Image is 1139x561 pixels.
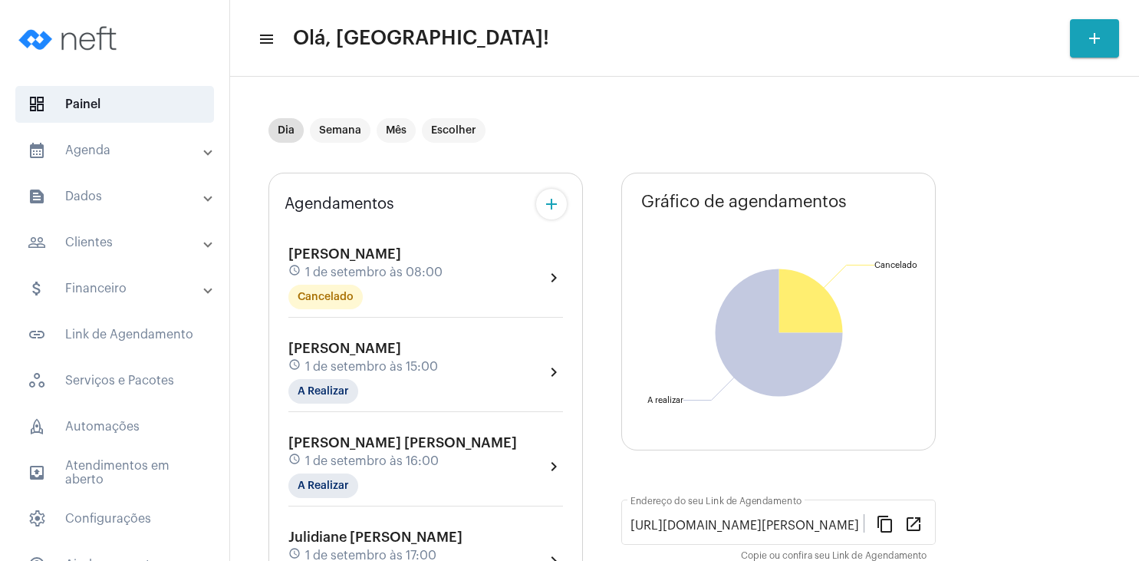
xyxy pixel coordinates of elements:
mat-icon: open_in_new [904,514,923,533]
input: Link [630,519,864,533]
span: [PERSON_NAME] [288,247,401,261]
text: A realizar [647,396,683,404]
span: sidenav icon [28,417,46,436]
mat-icon: sidenav icon [28,325,46,344]
mat-panel-title: Dados [28,187,205,206]
mat-icon: sidenav icon [28,141,46,160]
mat-panel-title: Financeiro [28,279,205,298]
span: 1 de setembro às 16:00 [305,454,439,468]
span: Link de Agendamento [15,316,214,353]
mat-icon: chevron_right [545,457,563,476]
span: sidenav icon [28,95,46,114]
mat-expansion-panel-header: sidenav iconDados [9,178,229,215]
mat-panel-title: Clientes [28,233,205,252]
mat-icon: chevron_right [545,363,563,381]
span: 1 de setembro às 08:00 [305,266,443,279]
mat-icon: sidenav icon [258,30,273,48]
span: Julidiane [PERSON_NAME] [288,530,463,544]
span: Olá, [GEOGRAPHIC_DATA]! [293,26,549,51]
mat-icon: chevron_right [545,269,563,287]
span: 1 de setembro às 15:00 [305,360,438,374]
span: Serviços e Pacotes [15,362,214,399]
span: Configurações [15,500,214,537]
span: Atendimentos em aberto [15,454,214,491]
span: Painel [15,86,214,123]
mat-panel-title: Agenda [28,141,205,160]
mat-icon: sidenav icon [28,464,46,482]
img: logo-neft-novo-2.png [12,8,127,69]
mat-chip: A Realizar [288,379,358,404]
mat-icon: sidenav icon [28,279,46,298]
mat-icon: schedule [288,264,302,281]
mat-expansion-panel-header: sidenav iconClientes [9,224,229,261]
mat-icon: schedule [288,453,302,470]
mat-icon: content_copy [876,514,894,533]
span: [PERSON_NAME] [288,342,401,355]
span: sidenav icon [28,510,46,528]
mat-chip: A Realizar [288,474,358,498]
mat-icon: sidenav icon [28,187,46,206]
mat-icon: add [542,195,561,213]
span: Agendamentos [285,196,394,213]
mat-icon: schedule [288,358,302,375]
span: Gráfico de agendamentos [641,193,847,211]
mat-chip: Mês [377,118,416,143]
mat-expansion-panel-header: sidenav iconFinanceiro [9,270,229,307]
span: Automações [15,408,214,445]
mat-icon: sidenav icon [28,233,46,252]
mat-icon: add [1085,29,1104,48]
mat-chip: Semana [310,118,370,143]
mat-expansion-panel-header: sidenav iconAgenda [9,132,229,169]
mat-chip: Escolher [422,118,486,143]
mat-chip: Cancelado [288,285,363,309]
span: sidenav icon [28,371,46,390]
text: Cancelado [874,261,917,269]
span: [PERSON_NAME] [PERSON_NAME] [288,436,517,450]
mat-chip: Dia [268,118,304,143]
